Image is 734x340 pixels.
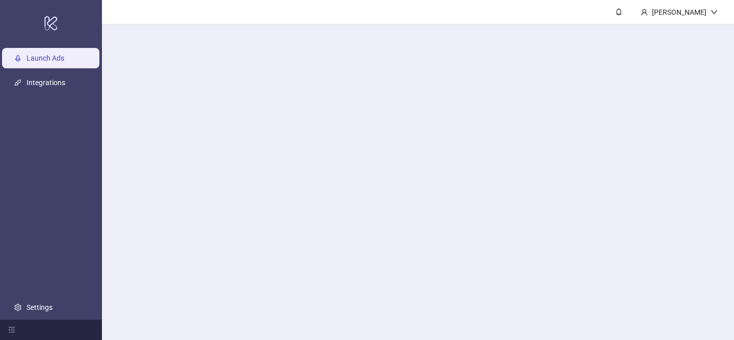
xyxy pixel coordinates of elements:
span: down [711,9,718,16]
a: Launch Ads [27,54,64,62]
span: menu-fold [8,326,15,333]
a: Settings [27,303,53,311]
div: [PERSON_NAME] [648,7,711,18]
span: bell [615,8,622,15]
span: user [641,9,648,16]
a: Integrations [27,79,65,87]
